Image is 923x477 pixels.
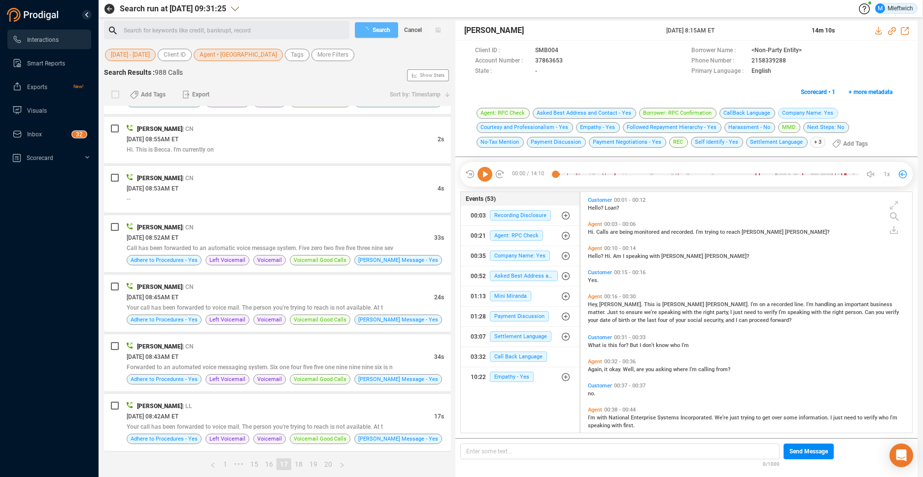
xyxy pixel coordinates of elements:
div: [PERSON_NAME]| CN[DATE] 08:53AM ET4s-- [104,166,451,213]
sup: 32 [72,131,87,138]
span: | CN [182,224,194,231]
span: Recording Disclosure [490,210,551,221]
span: Voicemail Good Calls [294,255,346,265]
span: Voicemail Good Calls [294,315,346,324]
span: and [661,229,671,235]
span: Call has been forwarded to an automatic voice message system. Five zero two five five three nine sev [127,245,393,252]
button: 00:21Agent: RPC Check [461,226,580,246]
span: New! [73,77,83,96]
span: or [631,317,638,323]
button: right [336,458,348,470]
span: [PERSON_NAME]? [785,229,829,235]
span: Agent • [GEOGRAPHIC_DATA] [200,49,277,61]
span: I [736,317,739,323]
span: to [720,229,726,235]
li: 19 [306,458,321,470]
span: Calls [596,229,610,235]
li: Visuals [7,100,91,120]
span: [DATE] 08:43AM ET [127,353,178,360]
span: just [733,309,744,316]
span: just [730,414,741,421]
span: Payment Discussion [490,311,549,321]
span: the [638,317,647,323]
span: it [604,366,609,373]
span: Voicemail Good Calls [294,434,346,444]
span: I [830,414,833,421]
span: Show Stats [420,16,444,134]
span: [DATE] 08:55AM ET [127,136,178,143]
span: I'm [588,414,597,421]
span: Export [192,87,209,102]
div: 00:35 [471,248,486,264]
span: Scorecard [27,155,53,161]
span: reach [726,229,742,235]
span: Phone Number : [691,56,747,66]
span: [PERSON_NAME] [137,284,182,290]
span: information. [799,414,830,421]
span: for? [619,342,630,349]
span: we're [644,309,658,316]
span: who [670,342,682,349]
li: 15 [247,458,262,470]
span: birth [618,317,631,323]
span: calling [698,366,716,373]
span: - [535,66,537,77]
span: Client ID [164,49,186,61]
span: ••• [231,458,247,470]
span: [DATE] 08:45AM ET [127,294,178,301]
span: I'm [751,301,759,308]
span: Send Message [789,444,828,459]
span: Agent: RPC Check [490,230,543,241]
span: get [762,414,772,421]
span: speaking [787,309,811,316]
span: ensure [626,309,644,316]
span: Voicemail [257,375,282,384]
span: a [767,301,771,308]
span: Visuals [27,107,47,114]
button: 1x [880,167,894,181]
span: 17s [434,413,444,420]
span: are [636,366,646,373]
span: who [879,414,890,421]
button: Add Tags [826,136,874,152]
span: the [694,309,703,316]
button: + more metadata [843,84,898,100]
button: Cancel [398,22,428,38]
span: speaking [626,253,650,259]
button: Agent • [GEOGRAPHIC_DATA] [194,49,283,61]
span: I'm [890,414,897,421]
p: 2 [79,131,83,141]
span: Forwarded to an automated voice messaging system. Six one four five five one nine nine nine six is n [127,364,393,371]
span: no. [588,390,595,397]
a: Visuals [12,100,83,120]
span: I [640,342,643,349]
span: Incorporated. [681,414,715,421]
a: 18 [292,459,306,470]
span: and [725,317,736,323]
span: 24s [434,294,444,301]
span: just [833,414,844,421]
span: Left Voicemail [209,375,245,384]
span: can [739,317,749,323]
span: monitored [634,229,661,235]
span: National [609,414,631,421]
span: [DATE] 08:52AM ET [127,234,178,241]
li: 17 [276,458,291,470]
span: date [600,317,612,323]
span: Add Tags [141,87,166,102]
span: [DATE] 08:42AM ET [127,413,178,420]
span: [PERSON_NAME] Message - Yes [358,315,438,324]
span: to [756,414,762,421]
span: need [744,309,757,316]
li: 16 [262,458,276,470]
span: [PERSON_NAME] Message - Yes [358,434,438,444]
span: okay. [609,366,623,373]
span: Am [613,253,623,259]
span: Tags [291,49,304,61]
span: an [837,301,845,308]
span: to [857,414,864,421]
span: [DATE] 08:53AM ET [127,185,178,192]
img: prodigal-logo [7,8,61,22]
span: Can [865,309,876,316]
span: line. [794,301,806,308]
